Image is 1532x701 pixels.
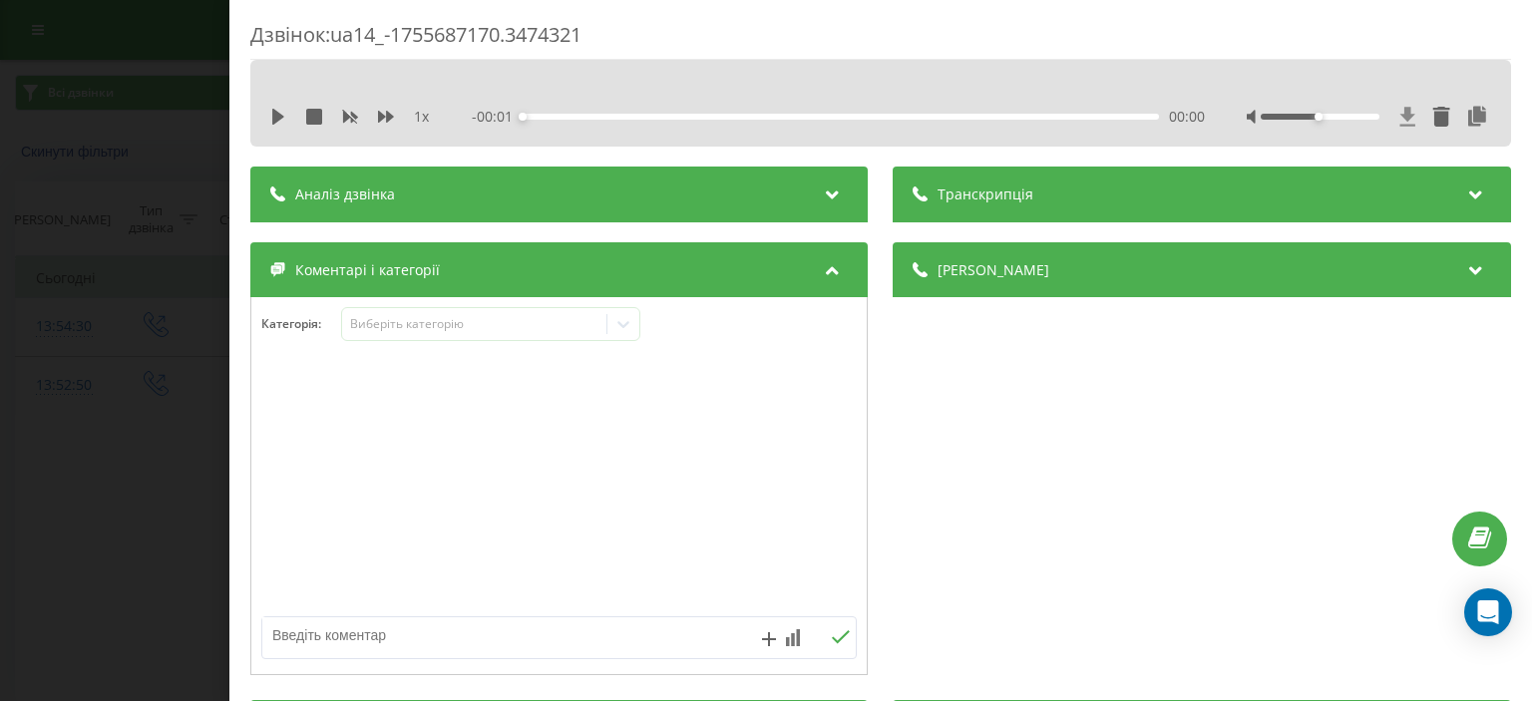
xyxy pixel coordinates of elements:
[1464,588,1512,636] div: Open Intercom Messenger
[473,107,524,127] span: - 00:01
[250,21,1511,60] div: Дзвінок : ua14_-1755687170.3474321
[350,316,599,332] div: Виберіть категорію
[1169,107,1205,127] span: 00:00
[1315,113,1323,121] div: Accessibility label
[520,113,528,121] div: Accessibility label
[261,317,341,331] h4: Категорія :
[295,260,440,280] span: Коментарі і категорії
[939,260,1050,280] span: [PERSON_NAME]
[295,184,395,204] span: Аналіз дзвінка
[414,107,429,127] span: 1 x
[939,184,1034,204] span: Транскрипція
